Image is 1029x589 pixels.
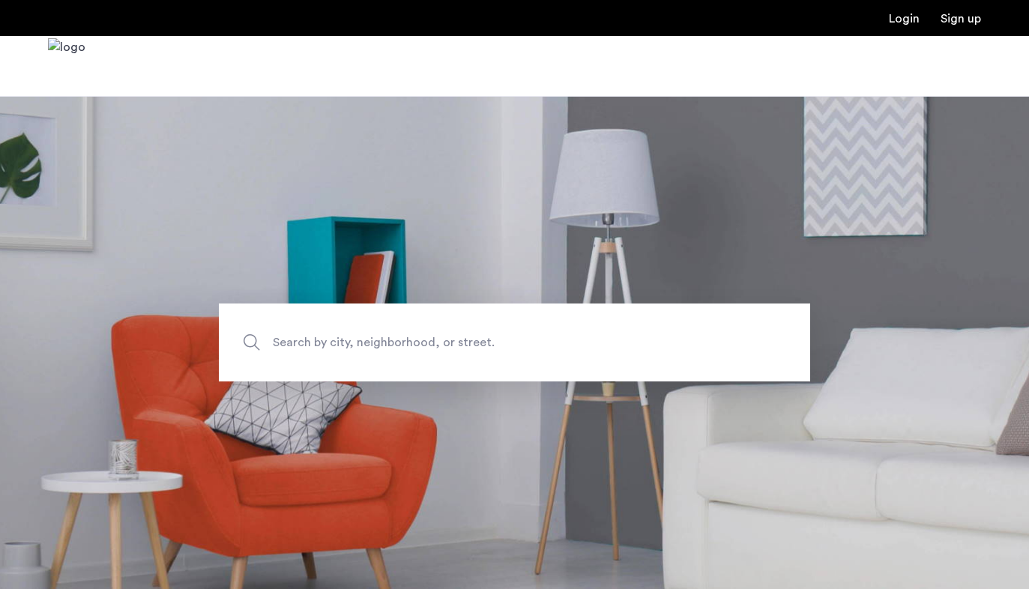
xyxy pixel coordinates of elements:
a: Login [889,13,920,25]
input: Apartment Search [219,303,810,381]
img: logo [48,38,85,94]
span: Search by city, neighborhood, or street. [273,333,686,353]
a: Registration [941,13,981,25]
a: Cazamio Logo [48,38,85,94]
